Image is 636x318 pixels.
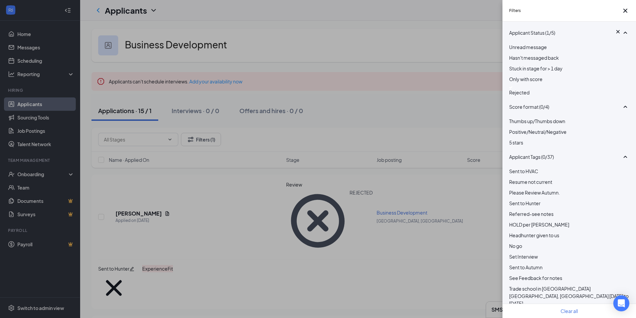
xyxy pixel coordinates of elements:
span: Trade school in [GEOGRAPHIC_DATA] [GEOGRAPHIC_DATA], [GEOGRAPHIC_DATA] [DATE] to [DATE] [509,286,629,306]
span: Resume not current [509,179,552,185]
button: Clear all [561,307,578,315]
div: Open Intercom Messenger [613,295,629,311]
span: Only with score [509,76,543,82]
span: Stuck in stage for > 1 day [509,65,563,71]
span: Sent to Hunter [509,200,541,206]
span: Score format (0/4) [509,103,549,110]
span: Sent to Autumn [509,264,543,270]
span: No go [509,243,522,249]
span: Unread message [509,44,547,50]
svg: SmallChevronUp [621,103,629,111]
svg: SmallChevronUp [621,29,629,37]
span: Headhunter given to us [509,232,559,238]
span: Sent to HVAC [509,168,538,174]
span: Thumbs up/Thumbs down [509,118,565,124]
span: 5 stars [509,139,523,145]
span: Set Interview [509,254,538,260]
span: See Feedback for notes [509,275,562,281]
h5: Filters [509,8,521,14]
span: Hasn't messaged back [509,55,559,61]
svg: Cross [615,28,621,35]
svg: SmallChevronUp [621,153,629,161]
span: HOLD per [PERSON_NAME] [509,222,569,228]
span: Please Review Autumn. [509,190,560,196]
span: Positive/Neutral/Negative [509,129,567,135]
span: Rejected [509,89,529,95]
span: Applicant Tags (0/37) [509,153,554,161]
img: checkbox [509,86,512,89]
span: Referred-see notes [509,211,554,217]
span: Applicant Status (1/5) [509,29,555,36]
svg: Cross [621,7,629,15]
